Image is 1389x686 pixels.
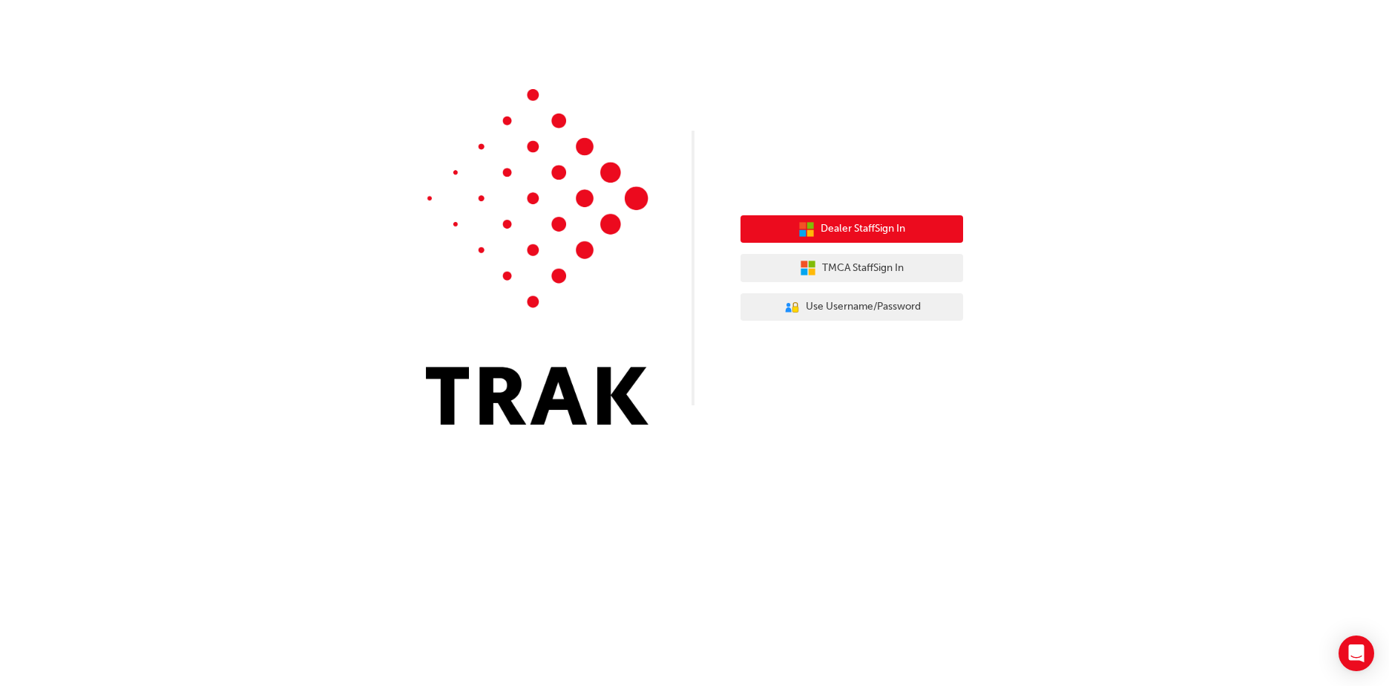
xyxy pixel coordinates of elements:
[821,220,905,238] span: Dealer Staff Sign In
[741,293,963,321] button: Use Username/Password
[822,260,904,277] span: TMCA Staff Sign In
[1339,636,1374,671] div: Open Intercom Messenger
[806,298,921,316] span: Use Username/Password
[426,89,648,425] img: Trak
[741,215,963,244] button: Dealer StaffSign In
[741,254,963,282] button: TMCA StaffSign In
